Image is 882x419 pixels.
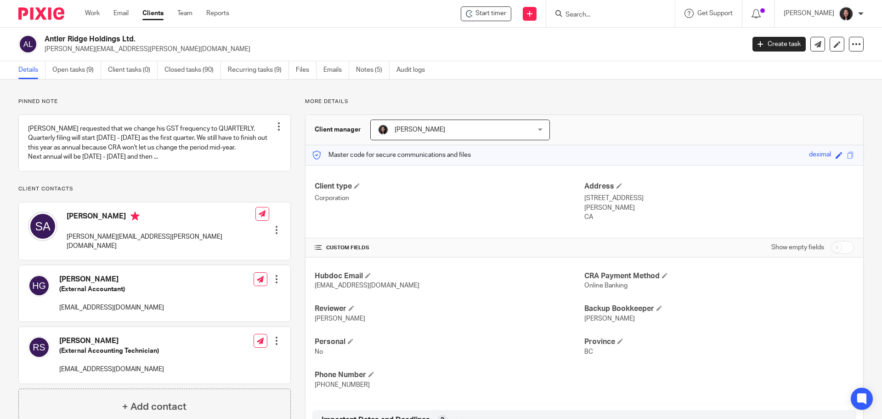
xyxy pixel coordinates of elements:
a: Audit logs [396,61,432,79]
div: deximal [809,150,831,161]
p: [PERSON_NAME] [584,203,854,212]
h2: Antler Ridge Holdings Ltd. [45,34,600,44]
h4: Reviewer [315,304,584,314]
p: Client contacts [18,185,291,193]
img: svg%3E [28,275,50,297]
h4: Backup Bookkeeper [584,304,854,314]
img: Pixie [18,7,64,20]
img: Lili%20square.jpg [839,6,854,21]
p: [STREET_ADDRESS] [584,194,854,203]
h4: [PERSON_NAME] [59,275,164,284]
span: Get Support [697,10,733,17]
h4: Client type [315,182,584,191]
p: Master code for secure communications and files [312,150,471,160]
p: Corporation [315,194,584,203]
a: Create task [752,37,806,52]
p: [PERSON_NAME] [784,9,834,18]
a: Open tasks (9) [52,61,101,79]
h4: Address [584,182,854,191]
h4: Personal [315,337,584,347]
span: Online Banking [584,282,628,289]
span: [PHONE_NUMBER] [315,382,370,388]
span: [PERSON_NAME] [584,316,635,322]
span: [PERSON_NAME] [395,126,445,133]
img: svg%3E [28,212,57,241]
h4: Hubdoc Email [315,271,584,281]
h4: CUSTOM FIELDS [315,244,584,252]
img: Lili%20square.jpg [378,124,389,135]
h5: (External Accountant) [59,285,164,294]
a: Recurring tasks (9) [228,61,289,79]
p: [EMAIL_ADDRESS][DOMAIN_NAME] [59,303,164,312]
a: Client tasks (0) [108,61,158,79]
input: Search [565,11,647,19]
a: Work [85,9,100,18]
span: [EMAIL_ADDRESS][DOMAIN_NAME] [315,282,419,289]
span: BC [584,349,593,355]
p: Pinned note [18,98,291,105]
a: Clients [142,9,164,18]
h4: Phone Number [315,370,584,380]
a: Details [18,61,45,79]
a: Files [296,61,317,79]
img: svg%3E [18,34,38,54]
a: Notes (5) [356,61,390,79]
h4: [PERSON_NAME] [67,212,255,223]
a: Team [177,9,192,18]
a: Email [113,9,129,18]
span: Start timer [475,9,506,18]
h4: + Add contact [122,400,187,414]
p: [PERSON_NAME][EMAIL_ADDRESS][PERSON_NAME][DOMAIN_NAME] [45,45,739,54]
span: [PERSON_NAME] [315,316,365,322]
i: Primary [130,212,140,221]
h4: [PERSON_NAME] [59,336,164,346]
h4: Province [584,337,854,347]
p: [EMAIL_ADDRESS][DOMAIN_NAME] [59,365,164,374]
p: More details [305,98,864,105]
p: [PERSON_NAME][EMAIL_ADDRESS][PERSON_NAME][DOMAIN_NAME] [67,232,255,251]
img: svg%3E [28,336,50,358]
p: CA [584,212,854,222]
h4: CRA Payment Method [584,271,854,281]
h5: (External Accounting Technician) [59,346,164,356]
a: Emails [323,61,349,79]
h3: Client manager [315,125,361,134]
label: Show empty fields [771,243,824,252]
span: No [315,349,323,355]
a: Closed tasks (90) [164,61,221,79]
a: Reports [206,9,229,18]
